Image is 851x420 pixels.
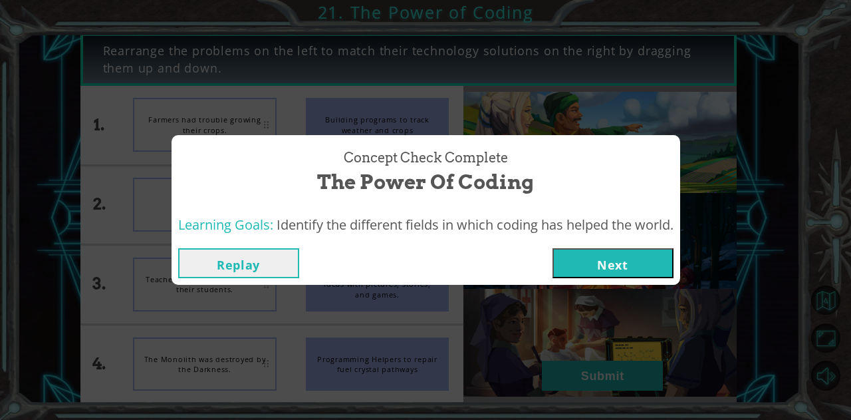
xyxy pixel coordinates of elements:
[178,216,273,234] span: Learning Goals:
[317,168,534,196] span: The Power of Coding
[552,248,673,278] button: Next
[277,216,673,234] span: Identify the different fields in which coding has helped the world.
[344,148,508,168] span: Concept Check Complete
[178,248,299,278] button: Replay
